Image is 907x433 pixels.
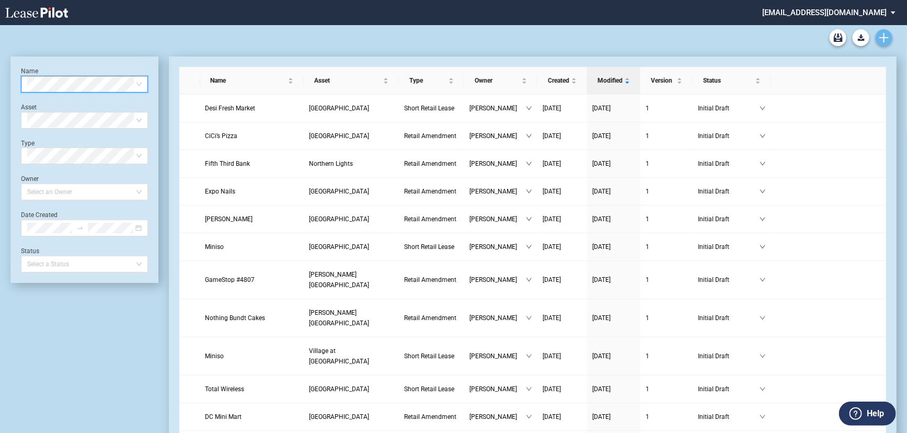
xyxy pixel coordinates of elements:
span: [PERSON_NAME] [469,275,526,285]
span: Eastover Shopping Center [309,215,369,223]
a: [DATE] [543,214,582,224]
span: to [76,224,84,232]
a: [DATE] [592,384,635,394]
th: Created [537,67,587,95]
span: [DATE] [592,188,611,195]
a: [PERSON_NAME] [205,214,299,224]
span: Fifth Third Bank [205,160,250,167]
span: [DATE] [543,160,561,167]
span: Retail Amendment [404,188,456,195]
a: [DATE] [543,351,582,361]
span: [PERSON_NAME] [469,313,526,323]
a: GameStop #4807 [205,275,299,285]
span: [PERSON_NAME] [469,214,526,224]
span: Initial Draft [698,242,760,252]
a: [GEOGRAPHIC_DATA] [309,214,394,224]
label: Name [21,67,38,75]
span: Spring Creek Centre [309,132,369,140]
span: [DATE] [543,132,561,140]
th: Name [200,67,304,95]
span: [DATE] [543,188,561,195]
span: [PERSON_NAME] [469,351,526,361]
span: [DATE] [543,385,561,393]
span: down [760,277,766,283]
span: down [760,414,766,420]
a: [DATE] [592,412,635,422]
label: Type [21,140,35,147]
a: Short Retail Lease [404,103,459,113]
span: [DATE] [592,413,611,420]
span: Miniso [205,243,224,250]
span: [PERSON_NAME] [469,158,526,169]
a: [GEOGRAPHIC_DATA] [309,384,394,394]
span: Short Retail Lease [404,385,454,393]
span: 1 [646,105,649,112]
span: down [526,277,532,283]
th: Version [640,67,693,95]
span: [PERSON_NAME] [469,131,526,141]
span: swap-right [76,224,84,232]
span: Imperial Plaza [309,105,369,112]
span: [DATE] [592,352,611,360]
a: 1 [646,275,687,285]
a: Northern Lights [309,158,394,169]
span: [PERSON_NAME] [469,242,526,252]
span: Retail Amendment [404,132,456,140]
a: [GEOGRAPHIC_DATA] [309,103,394,113]
a: 1 [646,412,687,422]
a: Short Retail Lease [404,242,459,252]
a: [DATE] [592,313,635,323]
a: 1 [646,103,687,113]
a: Village at [GEOGRAPHIC_DATA] [309,346,394,367]
span: [DATE] [543,314,561,322]
a: Create new document [876,29,892,46]
span: [DATE] [592,132,611,140]
a: [DATE] [592,351,635,361]
a: 1 [646,384,687,394]
span: [PERSON_NAME] [469,186,526,197]
span: Initial Draft [698,351,760,361]
span: [DATE] [543,352,561,360]
span: Retail Amendment [404,276,456,283]
label: Status [21,247,39,255]
span: down [760,105,766,111]
a: Miniso [205,242,299,252]
a: Expo Nails [205,186,299,197]
a: Retail Amendment [404,186,459,197]
md-menu: Download Blank Form List [849,29,872,46]
a: [DATE] [592,103,635,113]
span: Desi Fresh Market [205,105,256,112]
a: [GEOGRAPHIC_DATA] [309,242,394,252]
span: down [526,353,532,359]
a: [DATE] [592,242,635,252]
span: Initial Draft [698,186,760,197]
a: [PERSON_NAME][GEOGRAPHIC_DATA] [309,307,394,328]
span: down [760,315,766,321]
a: 1 [646,158,687,169]
label: Date Created [21,211,58,219]
a: Desi Fresh Market [205,103,299,113]
a: Miniso [205,351,299,361]
span: Initial Draft [698,313,760,323]
span: Created [548,75,569,86]
span: Retail Amendment [404,413,456,420]
span: La Frontera Village [309,243,369,250]
span: Taylor Square [309,309,369,327]
span: 1 [646,314,649,322]
span: down [760,216,766,222]
span: Initial Draft [698,384,760,394]
span: Village at Allen [309,347,369,365]
span: [DATE] [543,215,561,223]
span: down [526,244,532,250]
span: Taylor Square [309,271,369,289]
span: [DATE] [592,276,611,283]
span: [DATE] [592,215,611,223]
span: Initial Draft [698,275,760,285]
span: Pio Pio Grill [205,215,253,223]
span: [DATE] [592,243,611,250]
span: down [526,105,532,111]
span: [PERSON_NAME] [469,103,526,113]
a: [PERSON_NAME][GEOGRAPHIC_DATA] [309,269,394,290]
a: Short Retail Lease [404,384,459,394]
a: [DATE] [543,103,582,113]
